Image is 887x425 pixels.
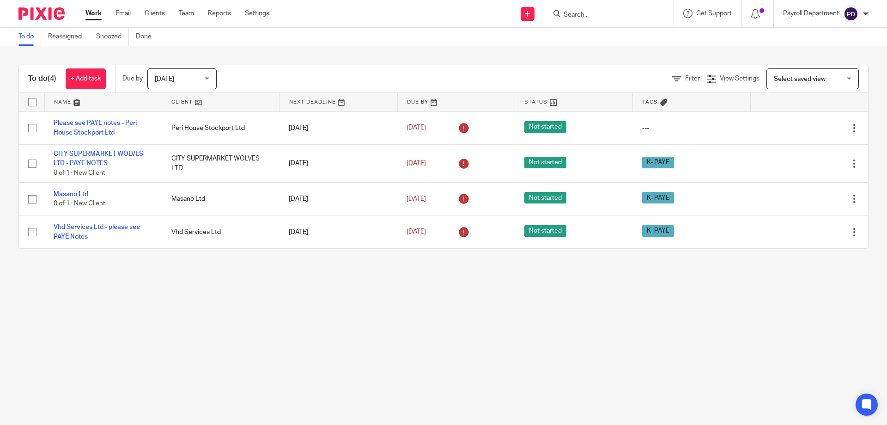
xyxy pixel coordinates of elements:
[179,9,194,18] a: Team
[28,74,56,84] h1: To do
[642,99,658,105] span: Tags
[96,28,129,46] a: Snoozed
[685,75,700,82] span: Filter
[208,9,231,18] a: Reports
[145,9,165,18] a: Clients
[563,11,646,19] input: Search
[54,191,88,197] a: Masano Ltd
[279,183,397,216] td: [DATE]
[54,200,105,207] span: 0 of 1 · New Client
[18,28,41,46] a: To do
[524,121,566,133] span: Not started
[524,192,566,203] span: Not started
[115,9,131,18] a: Email
[279,216,397,248] td: [DATE]
[642,157,674,168] span: K- PAYE
[66,68,106,89] a: + Add task
[162,111,280,144] td: Peri House Stockport Ltd
[54,151,143,166] a: CITY SUPERMARKET WOLVES LTD - PAYE NOTES
[54,170,105,176] span: 0 of 1 · New Client
[642,192,674,203] span: K- PAYE
[642,123,741,133] div: ---
[524,157,566,168] span: Not started
[783,9,839,18] p: Payroll Department
[844,6,858,21] img: svg%3E
[54,224,140,240] a: Vhd Services Ltd - please see PAYE Notes
[48,28,89,46] a: Reassigned
[642,225,674,237] span: K- PAYE
[407,196,426,202] span: [DATE]
[279,144,397,182] td: [DATE]
[245,9,269,18] a: Settings
[162,183,280,216] td: Masano Ltd
[122,74,143,83] p: Due by
[524,225,566,237] span: Not started
[774,76,826,82] span: Select saved view
[407,229,426,235] span: [DATE]
[18,7,65,20] img: Pixie
[279,111,397,144] td: [DATE]
[54,120,137,136] a: Please see PAYE notes - Peri House Stockport Ltd
[720,75,759,82] span: View Settings
[407,160,426,166] span: [DATE]
[136,28,158,46] a: Done
[162,144,280,182] td: CITY SUPERMARKET WOLVES LTD
[48,75,56,82] span: (4)
[85,9,102,18] a: Work
[155,76,174,82] span: [DATE]
[162,216,280,248] td: Vhd Services Ltd
[407,125,426,131] span: [DATE]
[696,10,732,17] span: Get Support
